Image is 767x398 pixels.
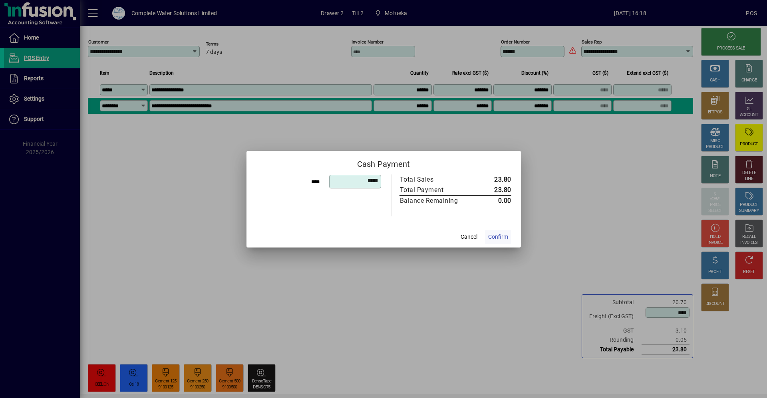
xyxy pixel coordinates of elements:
[399,174,475,185] td: Total Sales
[475,174,511,185] td: 23.80
[475,195,511,206] td: 0.00
[399,185,475,196] td: Total Payment
[246,151,521,174] h2: Cash Payment
[456,230,482,244] button: Cancel
[485,230,511,244] button: Confirm
[488,233,508,241] span: Confirm
[461,233,477,241] span: Cancel
[475,185,511,196] td: 23.80
[400,196,467,206] div: Balance Remaining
